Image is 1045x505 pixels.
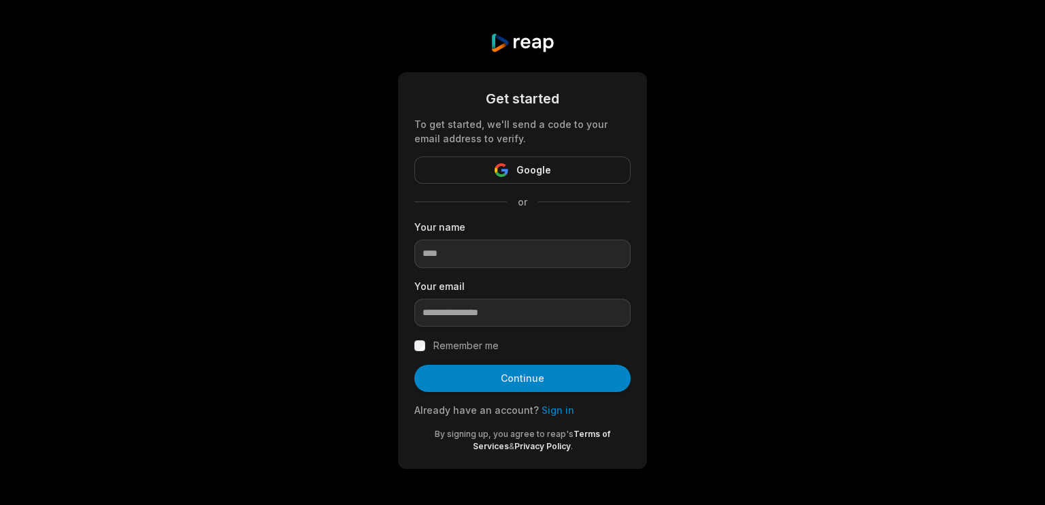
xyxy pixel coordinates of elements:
[433,338,499,354] label: Remember me
[542,404,574,416] a: Sign in
[414,117,631,146] div: To get started, we'll send a code to your email address to verify.
[516,162,551,178] span: Google
[414,157,631,184] button: Google
[509,441,514,451] span: &
[414,404,539,416] span: Already have an account?
[514,441,571,451] a: Privacy Policy
[435,429,574,439] span: By signing up, you agree to reap's
[571,441,573,451] span: .
[414,220,631,234] label: Your name
[414,279,631,293] label: Your email
[507,195,538,209] span: or
[414,88,631,109] div: Get started
[490,33,554,53] img: reap
[414,365,631,392] button: Continue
